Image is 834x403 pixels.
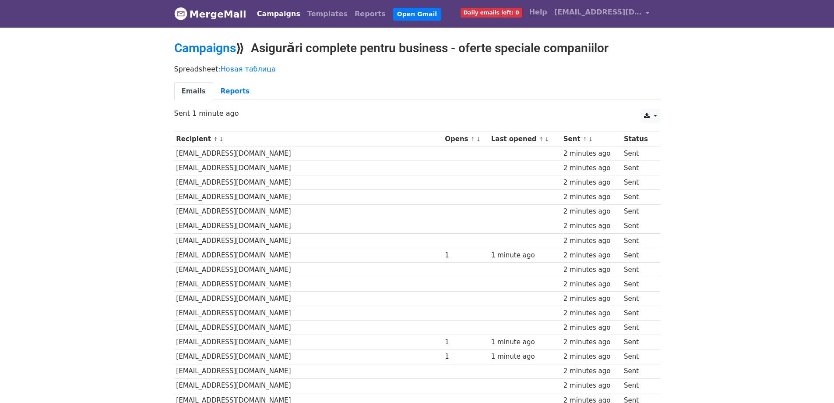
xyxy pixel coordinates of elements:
[622,306,655,321] td: Sent
[563,308,620,318] div: 2 minutes ago
[174,350,443,364] td: [EMAIL_ADDRESS][DOMAIN_NAME]
[622,262,655,277] td: Sent
[253,5,304,23] a: Campaigns
[461,8,522,18] span: Daily emails left: 0
[219,136,224,143] a: ↓
[622,350,655,364] td: Sent
[526,4,551,21] a: Help
[563,294,620,304] div: 2 minutes ago
[563,163,620,173] div: 2 minutes ago
[554,7,642,18] span: [EMAIL_ADDRESS][DOMAIN_NAME]
[622,364,655,378] td: Sent
[174,233,443,248] td: [EMAIL_ADDRESS][DOMAIN_NAME]
[174,277,443,292] td: [EMAIL_ADDRESS][DOMAIN_NAME]
[445,250,487,260] div: 1
[622,146,655,161] td: Sent
[563,192,620,202] div: 2 minutes ago
[174,378,443,393] td: [EMAIL_ADDRESS][DOMAIN_NAME]
[622,175,655,190] td: Sent
[545,136,549,143] a: ↓
[563,352,620,362] div: 2 minutes ago
[551,4,653,24] a: [EMAIL_ADDRESS][DOMAIN_NAME]
[174,109,660,118] p: Sent 1 minute ago
[622,204,655,219] td: Sent
[563,323,620,333] div: 2 minutes ago
[563,236,620,246] div: 2 minutes ago
[491,337,559,347] div: 1 minute ago
[174,364,443,378] td: [EMAIL_ADDRESS][DOMAIN_NAME]
[174,335,443,350] td: [EMAIL_ADDRESS][DOMAIN_NAME]
[443,132,489,146] th: Opens
[174,190,443,204] td: [EMAIL_ADDRESS][DOMAIN_NAME]
[622,378,655,393] td: Sent
[563,279,620,289] div: 2 minutes ago
[622,190,655,204] td: Sent
[563,207,620,217] div: 2 minutes ago
[457,4,526,21] a: Daily emails left: 0
[174,175,443,190] td: [EMAIL_ADDRESS][DOMAIN_NAME]
[174,321,443,335] td: [EMAIL_ADDRESS][DOMAIN_NAME]
[622,233,655,248] td: Sent
[476,136,481,143] a: ↓
[622,321,655,335] td: Sent
[563,250,620,260] div: 2 minutes ago
[445,337,487,347] div: 1
[622,132,655,146] th: Status
[174,146,443,161] td: [EMAIL_ADDRESS][DOMAIN_NAME]
[622,292,655,306] td: Sent
[561,132,622,146] th: Sent
[563,366,620,376] div: 2 minutes ago
[174,306,443,321] td: [EMAIL_ADDRESS][DOMAIN_NAME]
[213,82,257,100] a: Reports
[471,136,475,143] a: ↑
[174,64,660,74] p: Spreadsheet:
[304,5,351,23] a: Templates
[174,161,443,175] td: [EMAIL_ADDRESS][DOMAIN_NAME]
[588,136,593,143] a: ↓
[563,381,620,391] div: 2 minutes ago
[445,352,487,362] div: 1
[491,250,559,260] div: 1 minute ago
[393,8,441,21] a: Open Gmail
[174,204,443,219] td: [EMAIL_ADDRESS][DOMAIN_NAME]
[563,221,620,231] div: 2 minutes ago
[622,161,655,175] td: Sent
[174,41,236,55] a: Campaigns
[174,82,213,100] a: Emails
[174,219,443,233] td: [EMAIL_ADDRESS][DOMAIN_NAME]
[489,132,561,146] th: Last opened
[622,335,655,350] td: Sent
[563,149,620,159] div: 2 minutes ago
[563,265,620,275] div: 2 minutes ago
[174,41,660,56] h2: ⟫ Asigurări complete pentru business - oferte speciale companiilor
[174,262,443,277] td: [EMAIL_ADDRESS][DOMAIN_NAME]
[622,277,655,292] td: Sent
[174,248,443,262] td: [EMAIL_ADDRESS][DOMAIN_NAME]
[539,136,544,143] a: ↑
[221,65,276,73] a: Новая таблица
[563,178,620,188] div: 2 minutes ago
[622,219,655,233] td: Sent
[563,337,620,347] div: 2 minutes ago
[622,248,655,262] td: Sent
[174,5,246,23] a: MergeMail
[351,5,389,23] a: Reports
[213,136,218,143] a: ↑
[174,7,187,20] img: MergeMail logo
[174,132,443,146] th: Recipient
[174,292,443,306] td: [EMAIL_ADDRESS][DOMAIN_NAME]
[583,136,588,143] a: ↑
[491,352,559,362] div: 1 minute ago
